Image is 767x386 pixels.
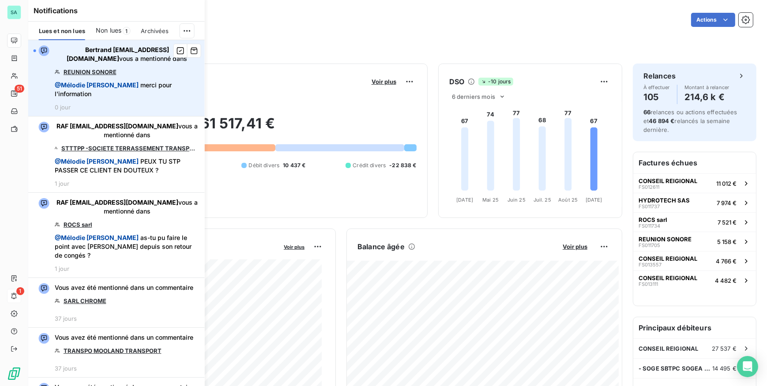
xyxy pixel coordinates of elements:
button: HYDROTECH SASFS0117377 974 € [633,193,756,212]
button: ROCS sarlFS0117347 521 € [633,212,756,232]
span: CONSEIL REIGIONAL [639,345,699,352]
span: HYDROTECH SAS [639,197,690,204]
span: FS011737 [639,204,660,209]
span: - SOGE SBTPC SOGEA REUNION INFRASTRUCTURE [639,365,712,372]
span: FS011705 [639,243,660,248]
img: Logo LeanPay [7,367,21,381]
span: RAF [EMAIL_ADDRESS][DOMAIN_NAME] [56,199,178,206]
a: ROCS sarl [64,221,92,228]
span: 1 jour [55,180,69,187]
span: FS013557 [639,262,662,267]
span: 5 158 € [717,238,737,245]
span: 7 521 € [718,219,737,226]
span: Crédit divers [353,161,386,169]
span: 37 jours [55,315,77,322]
span: 14 495 € [712,365,737,372]
span: REUNION SONORE [639,236,692,243]
span: merci pour l'information [55,81,199,98]
span: Archivées [141,27,169,34]
span: 10 437 € [283,161,305,169]
button: Vous avez été mentionné dans un commentaireSARL CHROME37 jours [28,278,205,328]
span: 37 jours [55,365,77,372]
a: STTTPP -SOCIETE TERRASSEMENT TRANSPORT TRAVAUX PUBLIC POTHIN [61,145,196,152]
span: CONSEIL REIGIONAL [639,255,697,262]
span: -22 838 € [389,161,416,169]
span: @ Mélodie [PERSON_NAME] [55,234,139,241]
button: RAF [EMAIL_ADDRESS][DOMAIN_NAME]vous a mentionné dansROCS sarl @Mélodie [PERSON_NAME] as-tu pu fa... [28,193,205,278]
h6: DSO [449,76,464,87]
span: ROCS sarl [639,216,667,223]
button: CONSEIL REIGIONALFS0131114 482 € [633,270,756,290]
span: Débit divers [248,161,279,169]
span: CONSEIL REIGIONAL [639,177,697,184]
button: Voir plus [560,243,590,251]
span: @ Mélodie [PERSON_NAME] [55,81,139,89]
button: Vous avez été mentionné dans un commentaireTRANSPO MOOLAND TRANSPORT37 jours [28,328,205,378]
div: Open Intercom Messenger [737,356,758,377]
h6: Factures échues [633,152,756,173]
div: SA [7,5,21,19]
span: vous a mentionné dans [55,45,199,63]
h6: Notifications [34,5,199,16]
span: 27 537 € [712,345,737,352]
button: CONSEIL REIGIONALFS01261111 012 € [633,173,756,193]
span: 51 [15,85,24,93]
h6: Balance âgée [357,241,405,252]
span: FS012611 [639,184,659,190]
span: 1 [122,27,130,35]
span: relances ou actions effectuées et relancés la semaine dernière. [643,109,737,133]
button: REUNION SONOREFS0117055 158 € [633,232,756,251]
span: RAF [EMAIL_ADDRESS][DOMAIN_NAME] [56,122,178,130]
span: vous a mentionné dans [55,122,199,139]
span: 4 766 € [716,258,737,265]
tspan: [DATE] [585,197,602,203]
span: -10 jours [478,78,513,86]
a: REUNION SONORE [64,68,117,75]
span: Voir plus [372,78,396,85]
span: 46 894 € [649,117,674,124]
button: RAF [EMAIL_ADDRESS][DOMAIN_NAME]vous a mentionné dansSTTTPP -SOCIETE TERRASSEMENT TRANSPORT TRAVA... [28,116,205,193]
span: 1 [16,287,24,295]
tspan: Août 25 [558,197,578,203]
span: Vous avez été mentionné dans un commentaire [55,283,193,292]
span: Voir plus [563,243,587,250]
span: FS011734 [639,223,660,229]
button: CONSEIL REIGIONALFS0135574 766 € [633,251,756,270]
h2: 261 517,41 € [50,115,417,141]
tspan: [DATE] [456,197,473,203]
tspan: Mai 25 [482,197,499,203]
span: as-tu pu faire le point avec [PERSON_NAME] depuis son retour de congés ? [55,233,199,260]
span: FS013111 [639,281,658,287]
tspan: Juil. 25 [533,197,551,203]
h4: 105 [643,90,670,104]
tspan: Juin 25 [507,197,525,203]
span: 11 012 € [716,180,737,187]
span: Vous avez été mentionné dans un commentaire [55,333,193,342]
button: Voir plus [281,243,307,251]
span: PEUX TU STP PASSER CE CLIENT EN DOUTEUX ? [55,157,199,175]
span: 6 derniers mois [452,93,495,100]
span: Non lues [96,26,121,35]
a: TRANSPO MOOLAND TRANSPORT [64,347,162,354]
span: 1 jour [55,265,69,272]
button: Actions [691,13,735,27]
span: Montant à relancer [684,85,729,90]
span: Bertrand [EMAIL_ADDRESS][DOMAIN_NAME] [67,46,169,62]
span: Voir plus [284,244,305,250]
span: 7 974 € [717,199,737,206]
span: 4 482 € [715,277,737,284]
span: vous a mentionné dans [55,198,199,216]
button: Bertrand [EMAIL_ADDRESS][DOMAIN_NAME]vous a mentionné dansREUNION SONORE @Mélodie [PERSON_NAME] m... [28,40,205,116]
h6: Relances [643,71,676,81]
span: Lues et non lues [39,27,85,34]
span: 0 jour [55,104,71,111]
span: CONSEIL REIGIONAL [639,274,697,281]
span: 66 [643,109,650,116]
span: @ Mélodie [PERSON_NAME] [55,157,139,165]
span: À effectuer [643,85,670,90]
h6: Principaux débiteurs [633,317,756,338]
a: SARL CHROME [64,297,106,304]
h4: 214,6 k € [684,90,729,104]
button: Voir plus [369,78,399,86]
